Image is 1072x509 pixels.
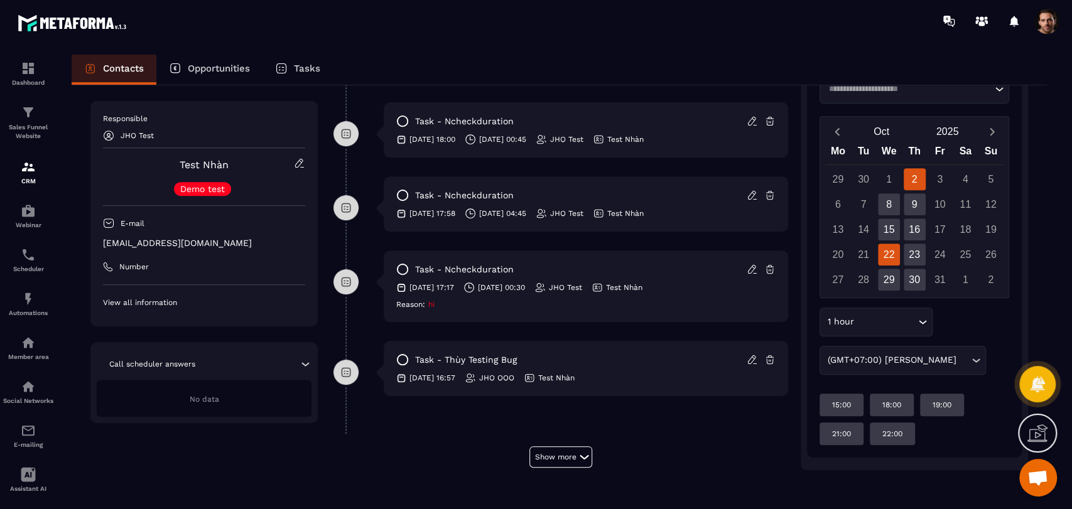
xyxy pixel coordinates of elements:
p: Call scheduler answers [109,359,195,369]
div: 30 [904,269,926,291]
div: Calendar wrapper [825,142,1004,291]
div: 30 [852,168,874,190]
div: Mo [825,142,851,164]
a: formationformationCRM [3,150,53,194]
div: Search for option [820,75,1009,104]
p: task - Ncheckduration [415,264,514,276]
p: Webinar [3,222,53,228]
div: We [876,142,902,164]
img: social-network [21,379,36,394]
div: 22 [878,244,900,265]
div: 31 [929,269,951,291]
p: Dashboard [3,79,53,86]
p: [DATE] 00:30 [478,282,525,292]
div: Fr [927,142,953,164]
img: automations [21,335,36,350]
a: Contacts [72,55,156,85]
p: [DATE] 00:45 [479,134,526,144]
p: JHO Test [550,134,583,144]
span: No data [190,395,219,404]
div: 6 [827,193,849,215]
div: 1 [955,269,977,291]
span: 1 hour [825,315,857,329]
img: logo [18,11,131,35]
p: CRM [3,178,53,185]
p: Social Networks [3,397,53,404]
img: automations [21,291,36,306]
div: 19 [980,218,1002,240]
p: Contacts [103,63,144,74]
p: [DATE] 18:00 [409,134,455,144]
div: 28 [852,269,874,291]
p: Tasks [294,63,320,74]
a: schedulerschedulerScheduler [3,238,53,282]
p: [DATE] 04:45 [479,208,526,218]
button: Show more [529,446,592,468]
p: task - Ncheckduration [415,115,514,127]
a: formationformationDashboard [3,51,53,95]
p: 21:00 [832,429,851,439]
p: Demo test [180,185,225,193]
a: social-networksocial-networkSocial Networks [3,370,53,414]
a: Assistant AI [3,458,53,501]
p: Test Nhàn [538,373,575,383]
div: Th [902,142,928,164]
p: [DATE] 16:57 [409,373,455,383]
p: Scheduler [3,265,53,272]
div: 10 [929,193,951,215]
p: Test Nhàn [607,208,644,218]
p: 22:00 [882,429,902,439]
p: 19:00 [933,400,951,410]
p: Assistant AI [3,485,53,492]
a: Test Nhàn [180,159,229,171]
button: Open months overlay [848,121,914,142]
div: Su [978,142,1004,164]
div: 25 [955,244,977,265]
div: Search for option [820,308,933,336]
div: 16 [904,218,926,240]
p: E-mailing [3,441,53,448]
div: 29 [827,168,849,190]
a: automationsautomationsAutomations [3,282,53,326]
div: Mở cuộc trò chuyện [1019,459,1057,496]
p: Responsible [103,114,305,124]
img: formation [21,105,36,120]
div: 4 [955,168,977,190]
img: automations [21,203,36,218]
a: automationsautomationsMember area [3,326,53,370]
button: Open years overlay [914,121,980,142]
div: 8 [878,193,900,215]
p: Sales Funnel Website [3,123,53,141]
p: 15:00 [832,400,851,410]
div: 13 [827,218,849,240]
p: JHO Test [121,131,154,140]
div: 24 [929,244,951,265]
div: 23 [904,244,926,265]
p: 18:00 [882,400,901,410]
p: E-mail [121,218,144,228]
div: 21 [852,244,874,265]
div: 14 [852,218,874,240]
div: 18 [955,218,977,240]
div: 15 [878,218,900,240]
p: JHO Test [550,208,583,218]
p: Automations [3,309,53,316]
a: emailemailE-mailing [3,414,53,458]
p: Opportunities [188,63,250,74]
p: Number [119,262,149,272]
div: 2 [980,269,1002,291]
div: Tu [851,142,877,164]
input: Search for option [825,83,992,95]
input: Search for option [857,315,915,329]
div: Search for option [820,346,986,375]
p: JHO OOO [479,373,514,383]
div: 3 [929,168,951,190]
a: formationformationSales Funnel Website [3,95,53,150]
div: 20 [827,244,849,265]
div: 12 [980,193,1002,215]
span: (GMT+07:00) [PERSON_NAME] [825,353,959,367]
span: Reason: [396,300,425,309]
div: 7 [852,193,874,215]
p: Test Nhàn [607,134,644,144]
input: Search for option [959,353,968,367]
